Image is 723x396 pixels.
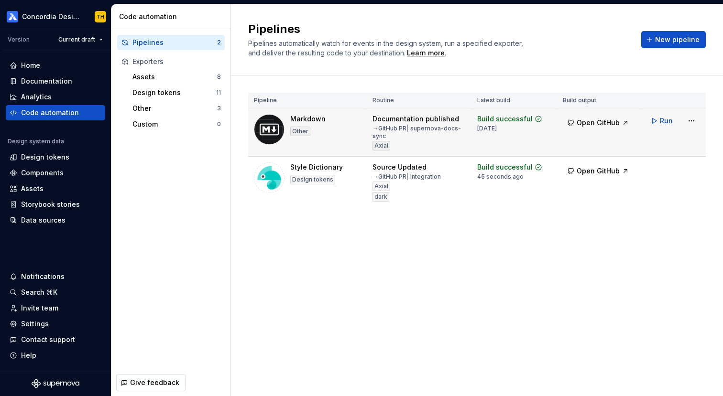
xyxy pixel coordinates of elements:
[563,114,634,131] button: Open GitHub
[563,162,634,180] button: Open GitHub
[97,13,104,21] div: TH
[372,182,390,191] div: Axial
[132,72,217,82] div: Assets
[6,269,105,284] button: Notifications
[248,39,525,57] span: Pipelines automatically watch for events in the design system, run a specified exporter, and deli...
[8,138,64,145] div: Design system data
[21,272,65,281] div: Notifications
[563,120,634,128] a: Open GitHub
[21,351,36,360] div: Help
[21,152,69,162] div: Design tokens
[132,57,221,66] div: Exporters
[21,335,75,344] div: Contact support
[646,112,679,129] button: Run
[372,162,427,172] div: Source Updated
[407,48,445,58] a: Learn more
[641,31,706,48] button: New pipeline
[6,150,105,165] a: Design tokens
[132,119,217,129] div: Custom
[290,175,335,184] div: Design tokens
[2,6,109,27] button: Concordia Design SystemTH
[217,120,221,128] div: 0
[477,125,497,132] div: [DATE]
[6,285,105,300] button: Search ⌘K
[129,117,225,132] button: Custom0
[21,168,64,178] div: Components
[132,38,217,47] div: Pipelines
[290,127,310,136] div: Other
[406,173,409,180] span: |
[577,118,620,128] span: Open GitHub
[21,288,57,297] div: Search ⌘K
[22,12,83,21] div: Concordia Design System
[217,39,221,46] div: 2
[217,73,221,81] div: 8
[655,35,700,44] span: New pipeline
[6,213,105,228] a: Data sources
[290,162,343,172] div: Style Dictionary
[6,89,105,105] a: Analytics
[130,378,179,387] span: Give feedback
[372,192,389,202] div: dark
[477,162,533,172] div: Build successful
[58,36,95,43] span: Current draft
[6,316,105,332] a: Settings
[471,93,557,108] th: Latest build
[248,93,367,108] th: Pipeline
[216,89,221,96] div: 11
[6,74,105,89] a: Documentation
[129,69,225,85] button: Assets8
[6,348,105,363] button: Help
[248,21,630,37] h2: Pipelines
[217,105,221,112] div: 3
[21,303,58,313] div: Invite team
[6,300,105,316] a: Invite team
[6,105,105,120] a: Code automation
[6,181,105,196] a: Assets
[6,165,105,181] a: Components
[54,33,107,46] button: Current draft
[405,50,446,57] span: .
[132,104,217,113] div: Other
[21,184,44,193] div: Assets
[8,36,30,43] div: Version
[290,114,326,124] div: Markdown
[21,200,80,209] div: Storybook stories
[21,61,40,70] div: Home
[21,319,49,329] div: Settings
[372,125,466,140] div: → GitHub PR supernova-docs-sync
[129,85,225,100] button: Design tokens11
[6,197,105,212] a: Storybook stories
[577,166,620,176] span: Open GitHub
[117,35,225,50] button: Pipelines2
[372,114,459,124] div: Documentation published
[21,76,72,86] div: Documentation
[477,173,524,181] div: 45 seconds ago
[660,116,673,126] span: Run
[406,125,409,132] span: |
[119,12,227,21] div: Code automation
[372,141,390,150] div: Axial
[129,101,225,116] button: Other3
[6,332,105,347] button: Contact support
[21,215,66,225] div: Data sources
[21,92,52,102] div: Analytics
[21,108,79,118] div: Code automation
[557,93,640,108] th: Build output
[7,11,18,22] img: 710ec17d-181e-451d-af14-9a91d01c304b.png
[32,379,79,388] svg: Supernova Logo
[367,93,471,108] th: Routine
[116,374,186,391] button: Give feedback
[477,114,533,124] div: Build successful
[132,88,216,97] div: Design tokens
[6,58,105,73] a: Home
[563,168,634,176] a: Open GitHub
[372,173,441,181] div: → GitHub PR integration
